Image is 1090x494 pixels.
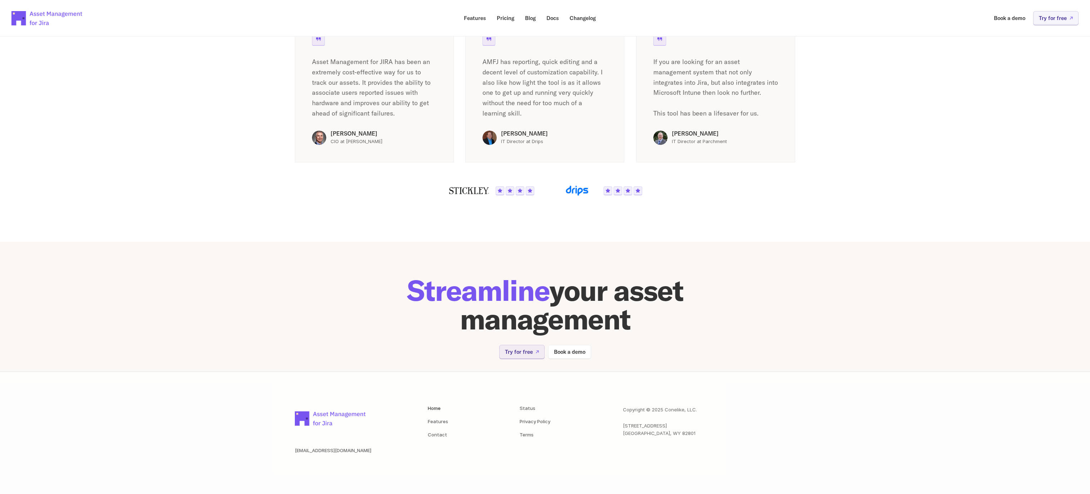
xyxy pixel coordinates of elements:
a: Blog [520,11,541,25]
p: Changelog [570,15,596,21]
p: Asset Management for JIRA has been an extremely cost-effective way for us to track our assets. It... [312,57,437,119]
p: AMFJ has reporting, quick editing and a decent level of customization capability. I also like how... [482,57,607,119]
a: Docs [541,11,564,25]
p: If you are looking for an asset management system that not only integrates into Jira, but also in... [653,57,778,119]
a: Book a demo [989,11,1030,25]
a: Contact [428,432,447,437]
a: Book a demo [548,345,591,359]
p: Book a demo [994,15,1025,21]
p: Blog [525,15,536,21]
p: [PERSON_NAME] [672,130,778,137]
p: Try for free [505,349,533,354]
p: Try for free [1039,15,1067,21]
a: Terms [520,432,534,437]
a: Try for free [499,345,545,359]
a: Changelog [565,11,601,25]
img: Logo [557,185,598,196]
a: Home [428,405,441,411]
p: Pricing [497,15,514,21]
p: IT Director at Drips [501,138,607,145]
a: Pricing [492,11,519,25]
a: [EMAIL_ADDRESS][DOMAIN_NAME] [295,447,371,453]
p: Book a demo [554,349,585,354]
p: [PERSON_NAME] [331,130,437,137]
span: [STREET_ADDRESS] [623,423,667,429]
a: Try for free [1033,11,1079,25]
a: Features [428,419,448,424]
p: CIO at [PERSON_NAME] [331,138,437,145]
h1: your asset management [331,276,759,333]
span: [GEOGRAPHIC_DATA], WY 82801 [623,430,695,436]
p: Features [464,15,486,21]
img: Logo [448,186,490,195]
img: Chris H [312,131,326,145]
a: Status [520,405,535,411]
a: Privacy Policy [520,419,550,424]
p: [PERSON_NAME] [501,130,607,137]
p: Docs [546,15,559,21]
p: IT Director at Parchment [672,138,778,145]
span: Streamline [407,272,549,308]
a: Features [459,11,491,25]
p: Copyright © 2025 Conelike, LLC. [623,406,697,414]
